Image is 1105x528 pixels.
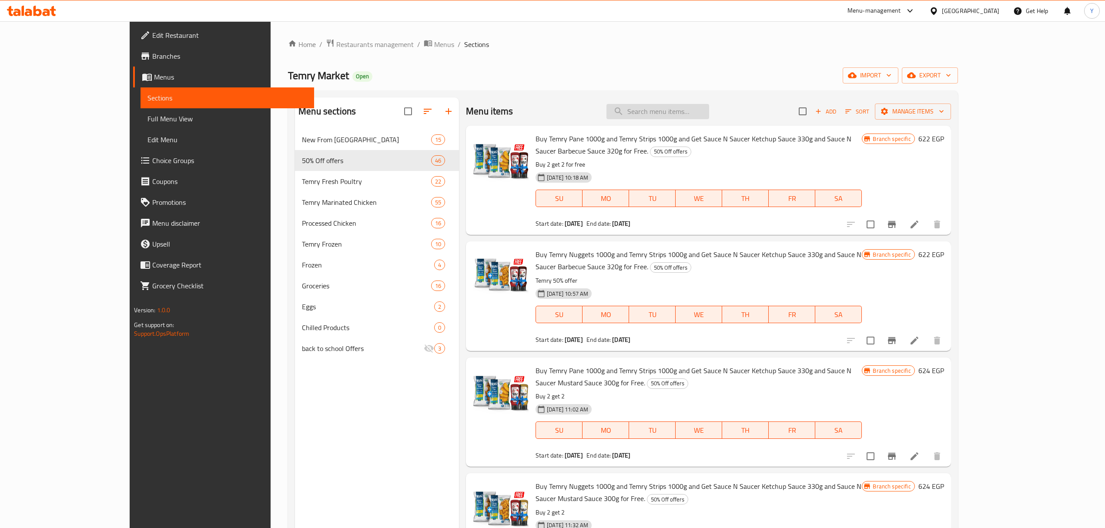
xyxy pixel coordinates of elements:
[431,176,445,187] div: items
[141,87,314,108] a: Sections
[536,275,862,286] p: Temry 50% offer
[812,105,840,118] button: Add
[417,101,438,122] span: Sort sections
[536,218,563,229] span: Start date:
[288,66,349,85] span: Temry Market
[565,334,583,345] b: [DATE]
[431,155,445,166] div: items
[417,39,420,50] li: /
[302,260,434,270] span: Frozen
[302,343,424,354] span: back to school Offers
[633,308,672,321] span: TU
[539,308,579,321] span: SU
[586,218,611,229] span: End date:
[612,450,630,461] b: [DATE]
[722,306,769,323] button: TH
[432,198,445,207] span: 55
[819,192,858,205] span: SA
[815,306,862,323] button: SA
[434,260,445,270] div: items
[152,30,307,40] span: Edit Restaurant
[133,25,314,46] a: Edit Restaurant
[565,218,583,229] b: [DATE]
[647,494,688,505] div: 50% Off offers
[434,301,445,312] div: items
[882,106,944,117] span: Manage items
[536,190,583,207] button: SU
[431,218,445,228] div: items
[861,447,880,465] span: Select to update
[152,239,307,249] span: Upsell
[633,424,672,437] span: TU
[536,248,861,273] span: Buy Temry Nuggets 1000g and Temry Strips 1000g and Get Sauce N Saucer Ketchup Sauce 330g and Sauc...
[295,234,459,254] div: Temry Frozen10
[424,39,454,50] a: Menus
[466,105,513,118] h2: Menu items
[843,105,871,118] button: Sort
[543,405,592,414] span: [DATE] 11:02 AM
[869,482,914,491] span: Branch specific
[881,446,902,467] button: Branch-specific-item
[152,155,307,166] span: Choice Groups
[302,322,434,333] span: Chilled Products
[869,367,914,375] span: Branch specific
[295,296,459,317] div: Eggs2
[302,134,431,145] div: New From Temry
[152,218,307,228] span: Menu disclaimer
[918,248,944,261] h6: 622 EGP
[152,281,307,291] span: Grocery Checklist
[650,263,691,273] span: 50% Off offers
[1090,6,1094,16] span: Y
[536,159,862,170] p: Buy 2 get 2 for free
[134,319,174,331] span: Get support on:
[133,254,314,275] a: Coverage Report
[434,322,445,333] div: items
[352,71,372,82] div: Open
[606,104,709,119] input: search
[539,192,579,205] span: SU
[133,234,314,254] a: Upsell
[302,176,431,187] span: Temry Fresh Poultry
[647,378,688,388] span: 50% Off offers
[438,101,459,122] button: Add section
[302,301,434,312] span: Eggs
[134,304,155,316] span: Version:
[650,262,691,273] div: 50% Off offers
[302,281,431,291] div: Groceries
[918,480,944,492] h6: 624 EGP
[772,192,812,205] span: FR
[583,190,629,207] button: MO
[845,107,869,117] span: Sort
[133,213,314,234] a: Menu disclaimer
[435,303,445,311] span: 2
[612,334,630,345] b: [DATE]
[815,190,862,207] button: SA
[536,480,861,505] span: Buy Temry Nuggets 1000g and Temry Strips 1000g and Get Sauce N Saucer Ketchup Sauce 330g and Sauc...
[676,306,722,323] button: WE
[432,177,445,186] span: 22
[302,134,431,145] span: New From [GEOGRAPHIC_DATA]
[431,134,445,145] div: items
[295,150,459,171] div: 50% Off offers46
[134,328,189,339] a: Support.OpsPlatform
[133,67,314,87] a: Menus
[918,364,944,377] h6: 624 EGP
[629,306,676,323] button: TU
[431,197,445,207] div: items
[295,129,459,150] div: New From [GEOGRAPHIC_DATA]15
[647,495,688,505] span: 50% Off offers
[819,424,858,437] span: SA
[473,364,529,420] img: Buy Temry Pane 1000g and Temry Strips 1000g and Get Sauce N Saucer Ketchup Sauce 330g and Sauce N...
[302,197,431,207] span: Temry Marinated Chicken
[302,218,431,228] div: Processed Chicken
[536,132,851,157] span: Buy Temry Pane 1000g and Temry Strips 1000g and Get Sauce N Saucer Ketchup Sauce 330g and Sauce N...
[583,421,629,439] button: MO
[295,254,459,275] div: Frozen4
[432,219,445,227] span: 16
[432,136,445,144] span: 15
